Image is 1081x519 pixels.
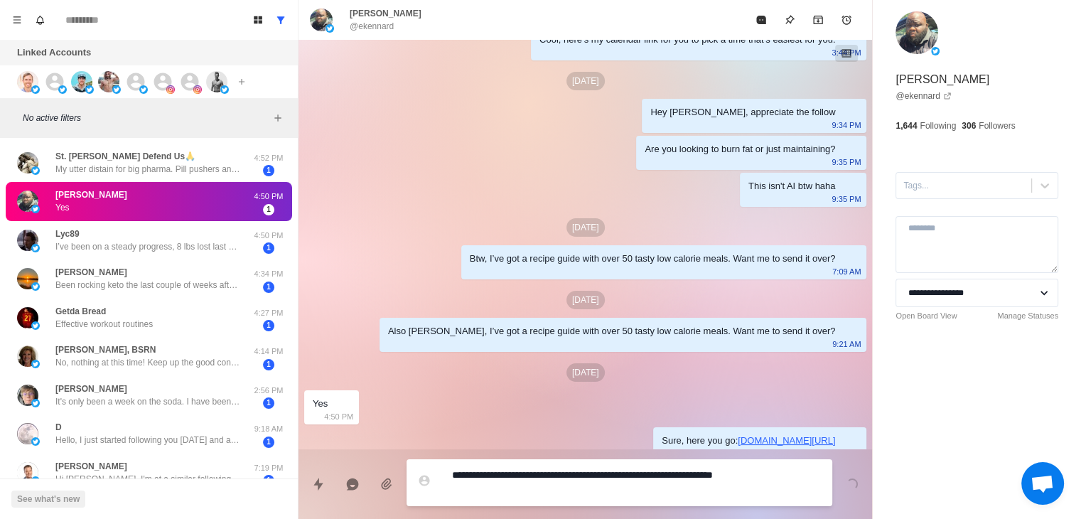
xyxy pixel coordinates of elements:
[55,240,240,253] p: I’ve been on a steady progress, 8 lbs lost last month, I would like to lose more next month but I...
[31,244,40,252] img: picture
[263,204,274,215] span: 1
[31,399,40,407] img: picture
[31,205,40,213] img: picture
[23,112,269,124] p: No active filters
[55,201,70,214] p: Yes
[55,163,240,176] p: My utter distain for big pharma. Pill pushers and only sometimes fixing symptoms. I want cures, n...
[251,346,286,358] p: 4:14 PM
[997,310,1058,322] a: Manage Statuses
[55,343,156,356] p: [PERSON_NAME], BSRN
[310,9,333,31] img: picture
[838,470,866,498] button: Send message
[251,423,286,435] p: 9:18 AM
[55,356,240,369] p: No, nothing at this time! Keep up the good content!
[55,228,80,240] p: Lyc89
[233,73,250,90] button: Add account
[28,9,51,31] button: Notifications
[263,242,274,254] span: 1
[251,268,286,280] p: 4:34 PM
[775,6,804,34] button: Pin
[55,188,127,201] p: [PERSON_NAME]
[324,409,353,424] p: 4:50 PM
[470,251,836,267] div: Btw, I’ve got a recipe guide with over 50 tasty low calorie meals. Want me to send it over?
[251,152,286,164] p: 4:52 PM
[31,437,40,446] img: picture
[350,20,394,33] p: @ekennard
[804,6,832,34] button: Archive
[269,9,292,31] button: Show all conversations
[896,71,989,88] p: [PERSON_NAME]
[650,105,835,120] div: Hey [PERSON_NAME], appreciate the follow
[98,71,119,92] img: picture
[263,320,274,331] span: 1
[55,434,240,446] p: Hello, I just started following you [DATE] and am enjoying your content. A woman's body is extrem...
[6,9,28,31] button: Menu
[738,435,835,446] a: [DOMAIN_NAME][URL]
[832,45,861,60] p: 3:44 PM
[832,264,861,279] p: 7:09 AM
[896,310,957,322] a: Open Board View
[17,191,38,212] img: picture
[566,72,605,90] p: [DATE]
[896,119,917,132] p: 1,644
[71,71,92,92] img: picture
[55,382,127,395] p: [PERSON_NAME]
[55,318,153,331] p: Effective workout routines
[55,150,195,163] p: St. [PERSON_NAME] Defend Us🙏
[263,397,274,409] span: 1
[896,11,938,54] img: picture
[566,363,605,382] p: [DATE]
[17,230,38,251] img: picture
[251,191,286,203] p: 4:50 PM
[832,154,861,170] p: 9:35 PM
[263,475,274,486] span: 1
[166,85,175,94] img: picture
[31,360,40,368] img: picture
[55,473,240,486] p: Hi [PERSON_NAME]. I'm at a similar following now. Would love to collab somehow.
[17,307,38,328] img: picture
[85,85,94,94] img: picture
[832,6,861,34] button: Add reminder
[304,470,333,498] button: Quick replies
[931,47,940,55] img: picture
[566,218,605,237] p: [DATE]
[31,85,40,94] img: picture
[17,46,91,60] p: Linked Accounts
[31,476,40,485] img: picture
[112,85,121,94] img: picture
[269,109,286,127] button: Add filters
[55,279,240,291] p: Been rocking keto the last couple of weeks after major dietary backslide and finally feeling that...
[1021,462,1064,505] a: Open chat
[326,24,334,33] img: picture
[539,32,835,48] div: Cool, here’s my calendar link for you to pick a time that’s easiest for you:
[55,266,127,279] p: [PERSON_NAME]
[251,230,286,242] p: 4:50 PM
[11,491,85,508] button: See what's new
[247,9,269,31] button: Board View
[55,305,106,318] p: Getda Bread
[263,165,274,176] span: 1
[566,291,605,309] p: [DATE]
[58,85,67,94] img: picture
[206,71,227,92] img: picture
[55,460,127,473] p: [PERSON_NAME]
[920,119,956,132] p: Following
[747,6,775,34] button: Mark as read
[31,282,40,291] img: picture
[220,85,229,94] img: picture
[17,423,38,444] img: picture
[251,462,286,474] p: 7:19 PM
[645,141,835,157] div: Are you looking to burn fat or just maintaining?
[662,433,835,449] div: Sure, here you go:
[17,346,38,367] img: picture
[832,191,861,207] p: 9:35 PM
[350,7,421,20] p: [PERSON_NAME]
[31,321,40,330] img: picture
[55,395,240,408] p: It's only been a week on the soda. I have been walking for a few weeks now. I had [MEDICAL_DATA] ...
[979,119,1015,132] p: Followers
[251,385,286,397] p: 2:56 PM
[263,437,274,448] span: 1
[17,268,38,289] img: picture
[388,323,836,339] div: Also [PERSON_NAME], I’ve got a recipe guide with over 50 tasty low calorie meals. Want me to send...
[313,396,328,412] div: Yes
